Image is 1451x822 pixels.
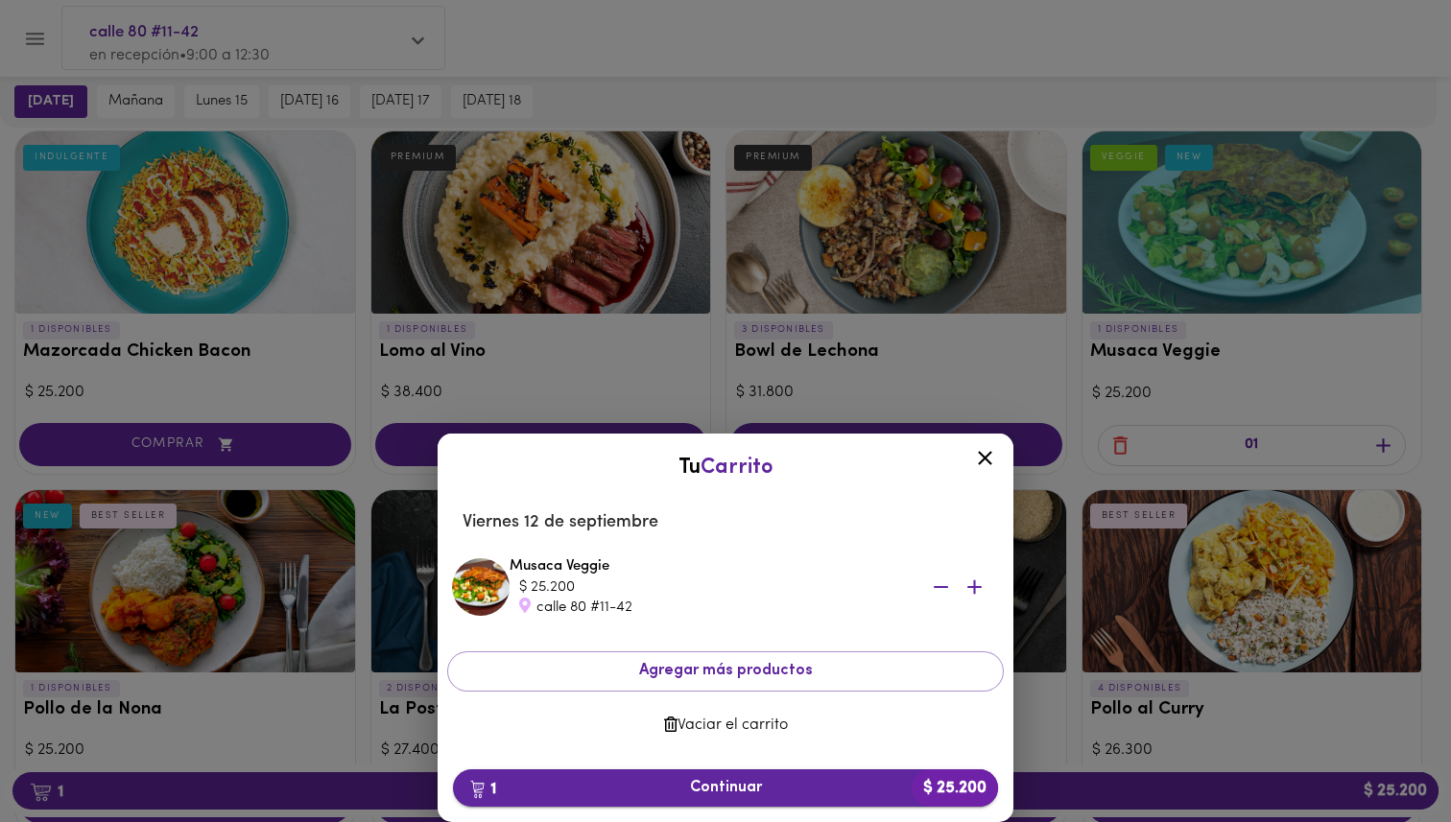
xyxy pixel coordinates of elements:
div: Tu [457,453,994,482]
img: cart.png [470,780,485,799]
button: Agregar más productos [447,651,1004,691]
b: 1 [459,776,508,801]
img: Musaca Veggie [452,558,510,616]
div: Musaca Veggie [510,556,999,618]
iframe: Messagebird Livechat Widget [1340,711,1432,803]
span: Carrito [701,457,773,479]
li: Viernes 12 de septiembre [447,500,1004,546]
span: Continuar [468,779,983,797]
span: Agregar más productos [464,662,987,680]
button: 1Continuar$ 25.200 [453,769,998,807]
button: Vaciar el carrito [447,707,1004,744]
div: $ 25.200 [519,577,903,598]
b: $ 25.200 [912,769,998,807]
span: Vaciar el carrito [463,716,988,735]
div: calle 80 #11-42 [519,598,903,618]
